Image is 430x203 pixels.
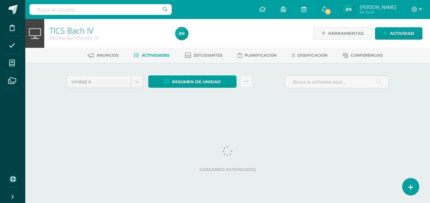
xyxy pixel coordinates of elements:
[172,76,221,88] span: Resumen de unidad
[67,76,143,88] a: Unidad 4
[175,27,188,40] img: 00bc85849806240248e66f61f9775644.png
[29,4,172,15] input: Busca un usuario...
[96,53,119,58] span: Anuncios
[298,53,328,58] span: Dosificación
[324,8,331,15] span: 11
[292,50,328,60] a: Dosificación
[244,53,277,58] span: Planificación
[390,28,414,39] span: Actividad
[134,50,169,60] a: Actividades
[49,26,168,35] h1: TICS Bach IV
[360,10,396,15] span: Mi Perfil
[71,76,126,88] span: Unidad 4
[49,25,94,36] a: TICS Bach IV
[194,53,223,58] span: Estudiantes
[285,76,389,88] input: Busca la actividad aquí...
[148,75,236,88] a: Resumen de unidad
[328,28,364,39] span: Herramientas
[49,35,168,41] div: Décimo Bachillerato 'A'
[88,50,119,60] a: Anuncios
[66,167,389,172] label: Cargando actividades
[375,27,422,40] a: Actividad
[343,50,383,60] a: Conferencias
[313,27,372,40] a: Herramientas
[238,50,277,60] a: Planificación
[351,53,383,58] span: Conferencias
[185,50,223,60] a: Estudiantes
[142,53,169,58] span: Actividades
[342,3,355,16] img: 00bc85849806240248e66f61f9775644.png
[360,4,396,10] span: [PERSON_NAME]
